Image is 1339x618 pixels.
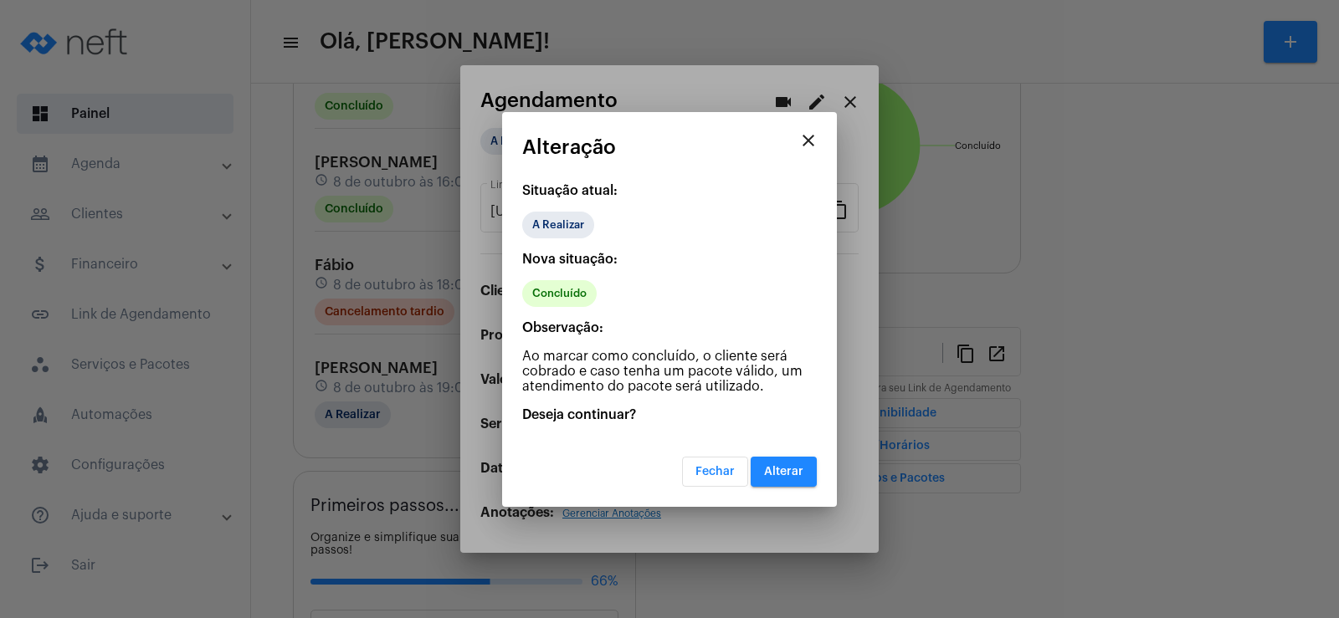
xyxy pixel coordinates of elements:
[764,466,803,478] span: Alterar
[682,457,748,487] button: Fechar
[522,349,817,394] p: Ao marcar como concluído, o cliente será cobrado e caso tenha um pacote válido, um atendimento do...
[798,130,818,151] mat-icon: close
[522,320,817,335] p: Observação:
[522,280,597,307] mat-chip: Concluído
[522,407,817,422] p: Deseja continuar?
[522,183,817,198] p: Situação atual:
[522,212,594,238] mat-chip: A Realizar
[522,136,616,158] span: Alteração
[751,457,817,487] button: Alterar
[522,252,817,267] p: Nova situação:
[695,466,735,478] span: Fechar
